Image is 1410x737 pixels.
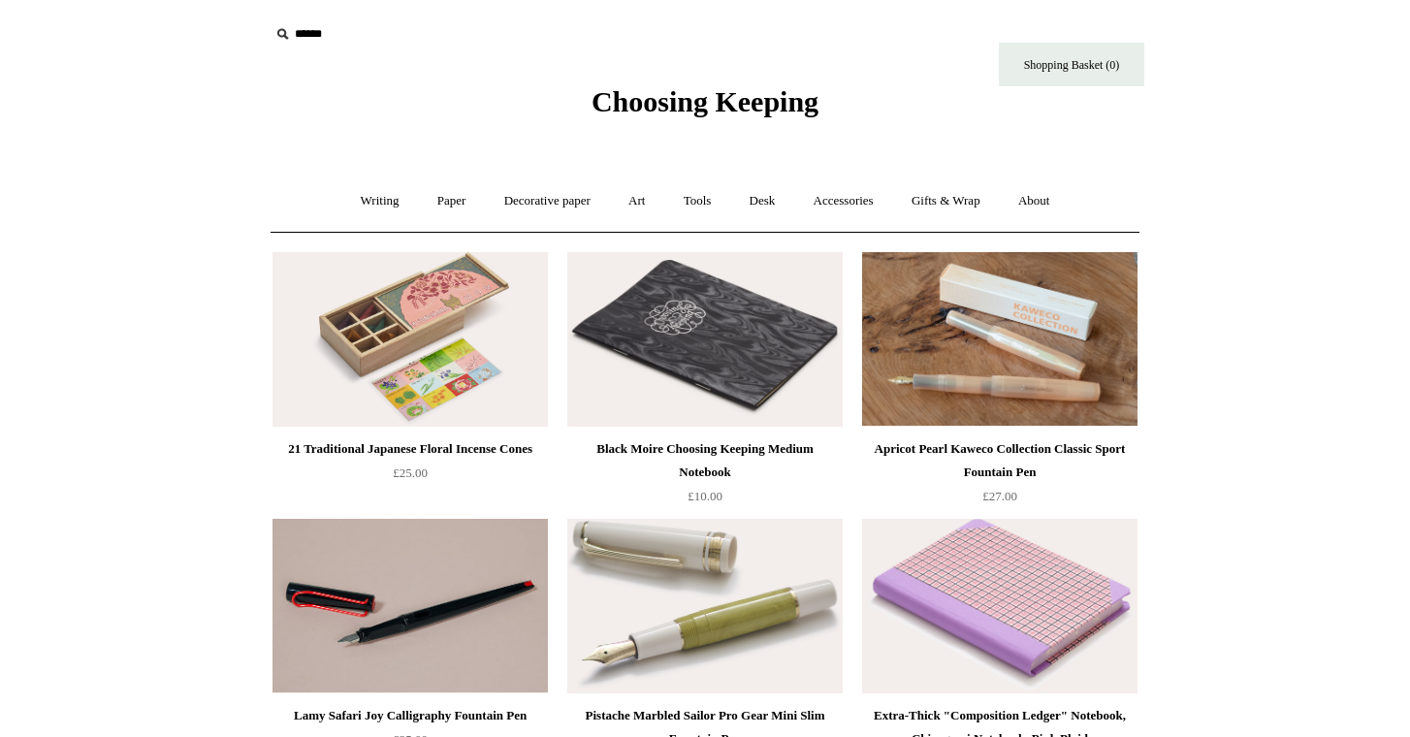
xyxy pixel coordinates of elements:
img: Apricot Pearl Kaweco Collection Classic Sport Fountain Pen [862,252,1138,427]
a: Shopping Basket (0) [999,43,1144,86]
a: Art [611,176,662,227]
a: 21 Traditional Japanese Floral Incense Cones 21 Traditional Japanese Floral Incense Cones [272,252,548,427]
span: £27.00 [982,489,1017,503]
a: Apricot Pearl Kaweco Collection Classic Sport Fountain Pen Apricot Pearl Kaweco Collection Classi... [862,252,1138,427]
div: Lamy Safari Joy Calligraphy Fountain Pen [277,704,543,727]
a: Extra-Thick "Composition Ledger" Notebook, Chiyogami Notebook, Pink Plaid Extra-Thick "Compositio... [862,519,1138,693]
a: Tools [666,176,729,227]
a: Accessories [796,176,891,227]
a: Choosing Keeping [592,101,818,114]
a: Lamy Safari Joy Calligraphy Fountain Pen Lamy Safari Joy Calligraphy Fountain Pen [272,519,548,693]
img: Extra-Thick "Composition Ledger" Notebook, Chiyogami Notebook, Pink Plaid [862,519,1138,693]
a: Decorative paper [487,176,608,227]
img: Black Moire Choosing Keeping Medium Notebook [567,252,843,427]
img: Pistache Marbled Sailor Pro Gear Mini Slim Fountain Pen [567,519,843,693]
a: Black Moire Choosing Keeping Medium Notebook £10.00 [567,437,843,517]
a: Gifts & Wrap [894,176,998,227]
a: Paper [420,176,484,227]
a: Writing [343,176,417,227]
img: 21 Traditional Japanese Floral Incense Cones [272,252,548,427]
a: Black Moire Choosing Keeping Medium Notebook Black Moire Choosing Keeping Medium Notebook [567,252,843,427]
span: £25.00 [393,465,428,480]
a: Pistache Marbled Sailor Pro Gear Mini Slim Fountain Pen Pistache Marbled Sailor Pro Gear Mini Sli... [567,519,843,693]
a: Desk [732,176,793,227]
div: Black Moire Choosing Keeping Medium Notebook [572,437,838,484]
a: 21 Traditional Japanese Floral Incense Cones £25.00 [272,437,548,517]
a: Apricot Pearl Kaweco Collection Classic Sport Fountain Pen £27.00 [862,437,1138,517]
img: Lamy Safari Joy Calligraphy Fountain Pen [272,519,548,693]
a: About [1001,176,1068,227]
span: £10.00 [688,489,722,503]
div: 21 Traditional Japanese Floral Incense Cones [277,437,543,461]
span: Choosing Keeping [592,85,818,117]
div: Apricot Pearl Kaweco Collection Classic Sport Fountain Pen [867,437,1133,484]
